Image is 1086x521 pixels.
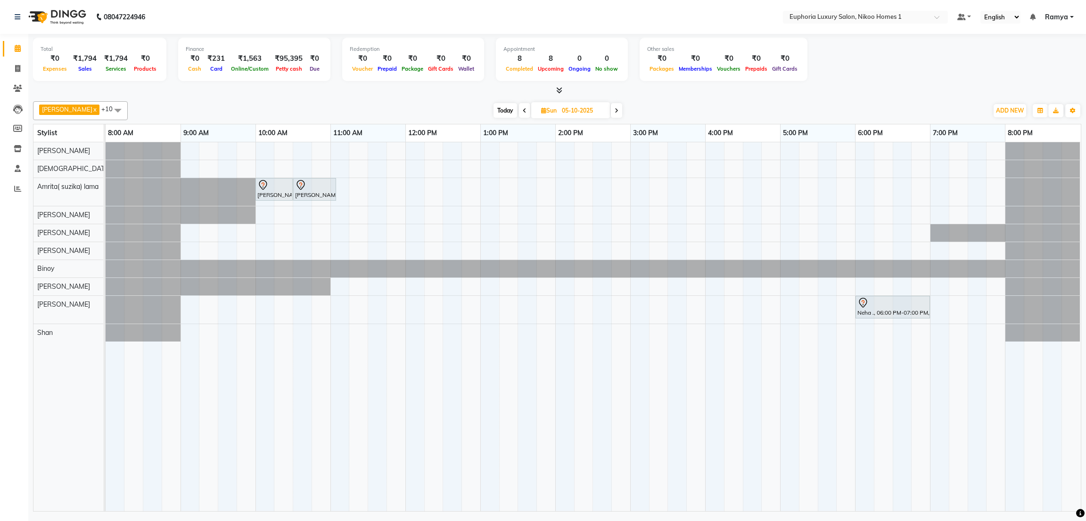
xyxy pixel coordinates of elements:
span: Wallet [456,65,477,72]
div: Total [41,45,159,53]
div: ₹1,563 [229,53,271,64]
div: ₹0 [770,53,800,64]
span: Voucher [350,65,375,72]
div: [PERSON_NAME] ., 10:30 AM-11:05 AM, EL-Eyebrows Threading [294,179,335,199]
a: 8:00 AM [106,126,136,140]
span: Today [494,103,517,118]
div: ₹0 [375,53,399,64]
span: Package [399,65,426,72]
span: +10 [101,105,120,113]
div: ₹0 [41,53,69,64]
div: ₹0 [186,53,204,64]
div: ₹0 [647,53,676,64]
span: [PERSON_NAME] [42,106,92,113]
span: Services [103,65,129,72]
span: Sales [76,65,94,72]
span: Cash [186,65,204,72]
div: ₹231 [204,53,229,64]
div: ₹0 [676,53,715,64]
div: 0 [593,53,620,64]
b: 08047224946 [104,4,145,30]
div: 0 [566,53,593,64]
div: Appointment [503,45,620,53]
div: ₹0 [350,53,375,64]
a: x [92,106,97,113]
span: [PERSON_NAME] [37,211,90,219]
a: 9:00 AM [181,126,211,140]
span: Ongoing [566,65,593,72]
span: No show [593,65,620,72]
div: Finance [186,45,323,53]
span: Vouchers [715,65,743,72]
span: Ramya [1045,12,1068,22]
span: Binoy [37,264,54,273]
span: Expenses [41,65,69,72]
span: Prepaid [375,65,399,72]
a: 7:00 PM [930,126,960,140]
div: ₹0 [426,53,456,64]
span: Packages [647,65,676,72]
span: Gift Cards [770,65,800,72]
input: 2025-10-05 [559,104,606,118]
span: Due [307,65,322,72]
span: Memberships [676,65,715,72]
a: 6:00 PM [856,126,885,140]
span: [DEMOGRAPHIC_DATA] [37,164,111,173]
div: Other sales [647,45,800,53]
span: [PERSON_NAME] [37,300,90,309]
span: Amrita( suzika) lama [37,182,99,191]
div: ₹0 [399,53,426,64]
div: ₹0 [306,53,323,64]
span: Online/Custom [229,65,271,72]
a: 5:00 PM [781,126,810,140]
span: Sun [539,107,559,114]
a: 1:00 PM [481,126,510,140]
span: [PERSON_NAME] [37,228,90,237]
span: [PERSON_NAME] [37,282,90,291]
a: 11:00 AM [331,126,365,140]
span: Completed [503,65,535,72]
div: ₹0 [715,53,743,64]
span: Prepaids [743,65,770,72]
a: 8:00 PM [1005,126,1035,140]
a: 10:00 AM [256,126,290,140]
div: 8 [503,53,535,64]
span: [PERSON_NAME] [37,246,90,255]
span: ADD NEW [996,107,1024,114]
div: ₹0 [456,53,477,64]
a: 2:00 PM [556,126,585,140]
span: Upcoming [535,65,566,72]
span: Stylist [37,129,57,137]
div: ₹95,395 [271,53,306,64]
button: ADD NEW [994,104,1026,117]
a: 3:00 PM [631,126,660,140]
div: Redemption [350,45,477,53]
span: Shan [37,328,53,337]
div: ₹0 [132,53,159,64]
span: Products [132,65,159,72]
a: 12:00 PM [406,126,439,140]
div: 8 [535,53,566,64]
div: ₹1,794 [69,53,100,64]
img: logo [24,4,89,30]
div: ₹0 [743,53,770,64]
div: [PERSON_NAME] ., 10:00 AM-10:30 AM, EP-Instant Clean-Up [256,179,292,199]
span: Gift Cards [426,65,456,72]
a: 4:00 PM [706,126,735,140]
div: Neha ., 06:00 PM-07:00 PM, EP-Color My Root KP [856,297,929,317]
span: Petty cash [273,65,304,72]
span: Card [208,65,225,72]
span: [PERSON_NAME] [37,147,90,155]
div: ₹1,794 [100,53,132,64]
